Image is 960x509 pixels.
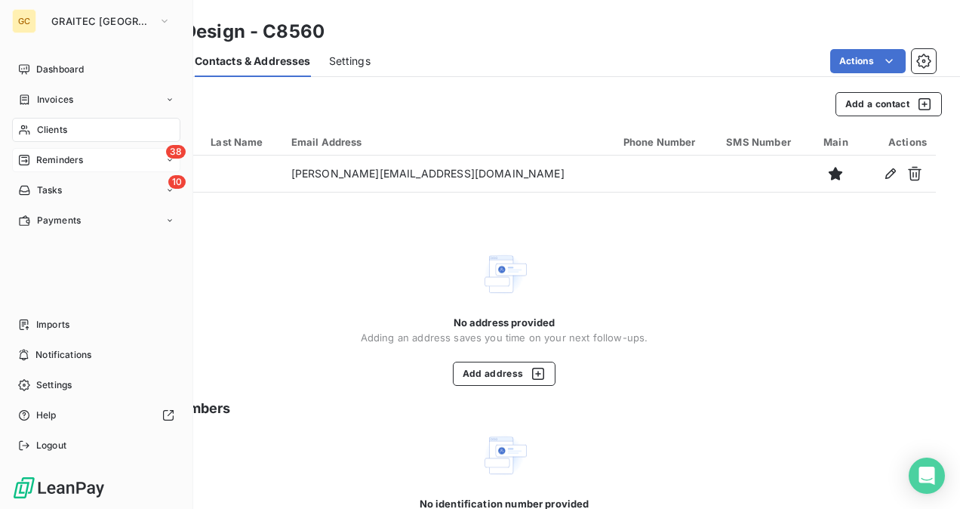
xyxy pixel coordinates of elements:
button: Actions [830,49,906,73]
button: Add a contact [835,92,942,116]
span: Clients [37,123,67,137]
span: Dashboard [36,63,84,76]
img: Empty state [480,250,528,298]
span: 10 [168,175,186,189]
span: Invoices [37,93,73,106]
a: Help [12,403,180,427]
span: Notifications [35,348,91,362]
span: Logout [36,439,66,452]
span: Payments [37,214,81,227]
button: Add address [453,362,556,386]
span: Imports [36,318,69,332]
div: Open Intercom Messenger [909,458,945,494]
div: Last Name [211,136,272,148]
span: No address provided [454,316,555,329]
h3: Steel Design - C8560 [133,18,325,45]
div: Email Address [291,136,605,148]
img: Empty state [480,431,528,480]
div: SMS Number [726,136,802,148]
span: GRAITEC [GEOGRAPHIC_DATA] [51,15,152,27]
td: [PERSON_NAME][EMAIL_ADDRESS][DOMAIN_NAME] [282,156,614,192]
span: Settings [36,378,72,392]
span: Tasks [37,184,63,197]
span: Adding an address saves you time on your next follow-ups. [361,332,648,344]
div: Phone Number [623,136,709,148]
span: 38 [166,145,186,159]
div: GC [12,9,36,33]
span: Help [36,409,57,422]
span: Settings [329,54,371,69]
span: Reminders [36,153,83,167]
img: Logo LeanPay [12,476,106,500]
span: Contacts & Addresses [195,54,311,69]
div: Actions [869,136,927,148]
div: Main [820,136,851,148]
